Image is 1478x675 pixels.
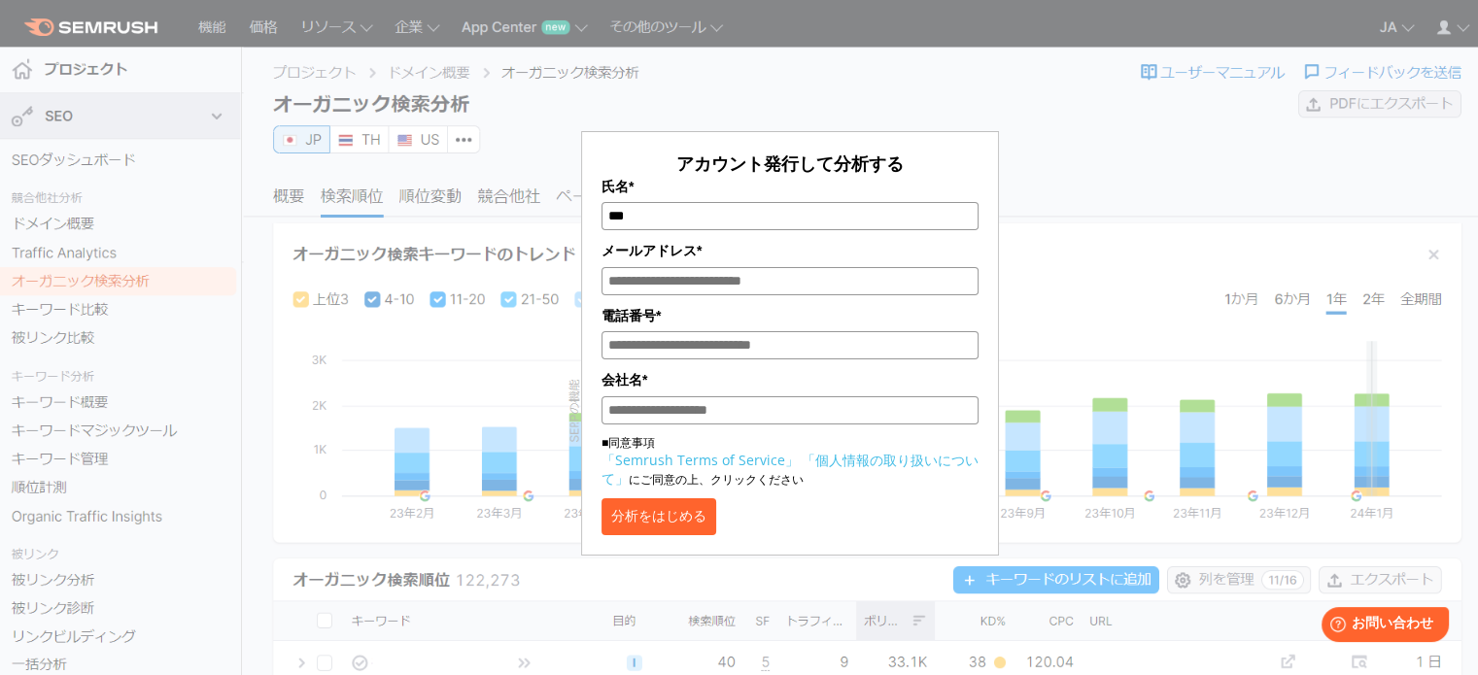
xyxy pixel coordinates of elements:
[602,451,979,488] a: 「個人情報の取り扱いについて」
[1305,599,1457,654] iframe: Help widget launcher
[602,434,979,489] p: ■同意事項 にご同意の上、クリックください
[602,240,979,261] label: メールアドレス*
[602,451,799,469] a: 「Semrush Terms of Service」
[602,498,716,535] button: 分析をはじめる
[676,152,904,175] span: アカウント発行して分析する
[602,305,979,326] label: 電話番号*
